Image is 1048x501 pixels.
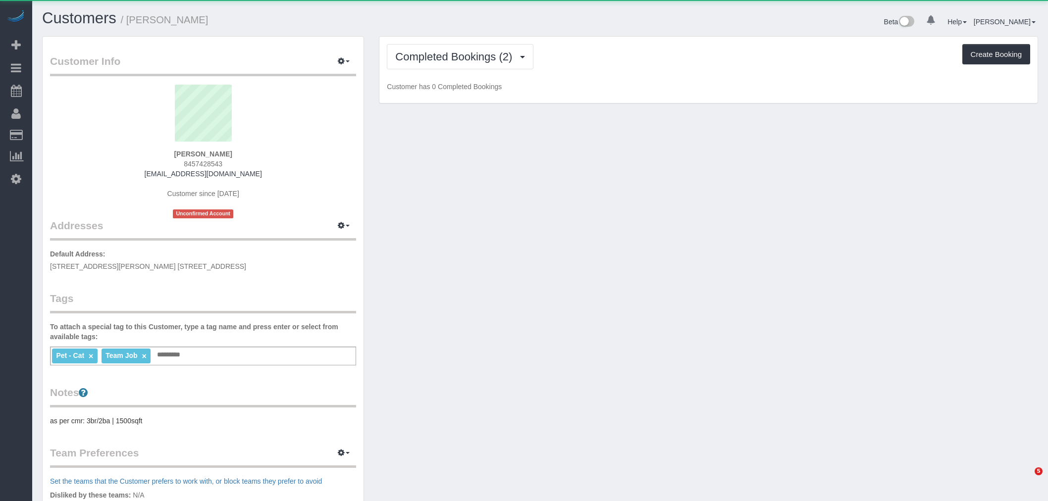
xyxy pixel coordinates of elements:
pre: as per cmr: 3br/2ba | 1500sqft [50,416,356,426]
label: Disliked by these teams: [50,490,131,500]
span: 8457428543 [184,160,222,168]
span: N/A [133,491,144,499]
iframe: Intercom live chat [1014,467,1038,491]
legend: Team Preferences [50,446,356,468]
a: × [89,352,93,360]
span: Unconfirmed Account [173,209,233,218]
strong: [PERSON_NAME] [174,150,232,158]
a: Beta [884,18,915,26]
label: To attach a special tag to this Customer, type a tag name and press enter or select from availabl... [50,322,356,342]
legend: Notes [50,385,356,407]
a: [PERSON_NAME] [974,18,1036,26]
span: Completed Bookings (2) [395,50,517,63]
img: New interface [898,16,914,29]
span: Team Job [105,351,137,359]
a: Set the teams that the Customer prefers to work with, or block teams they prefer to avoid [50,477,322,485]
legend: Customer Info [50,54,356,76]
label: Default Address: [50,249,105,259]
small: / [PERSON_NAME] [121,14,209,25]
legend: Tags [50,291,356,313]
a: Help [947,18,967,26]
span: [STREET_ADDRESS][PERSON_NAME] [STREET_ADDRESS] [50,262,246,270]
span: Customer since [DATE] [167,190,239,198]
p: Customer has 0 Completed Bookings [387,82,1030,92]
span: Pet - Cat [56,351,84,359]
button: Create Booking [962,44,1030,65]
span: 5 [1035,467,1043,475]
a: Customers [42,9,116,27]
button: Completed Bookings (2) [387,44,533,69]
a: [EMAIL_ADDRESS][DOMAIN_NAME] [145,170,262,178]
a: × [142,352,146,360]
img: Automaid Logo [6,10,26,24]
